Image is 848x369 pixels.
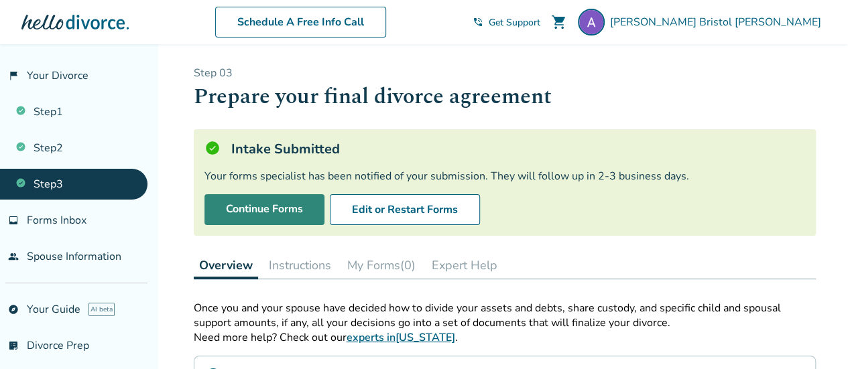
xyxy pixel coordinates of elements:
span: list_alt_check [8,340,19,351]
span: Get Support [489,16,540,29]
p: Step 0 3 [194,66,816,80]
a: experts in[US_STATE] [347,330,455,345]
div: Once you and your spouse have decided how to divide your assets and debts, share custody, and spe... [194,301,816,330]
span: [PERSON_NAME] Bristol [PERSON_NAME] [610,15,827,29]
span: phone_in_talk [473,17,483,27]
span: inbox [8,215,19,226]
button: Overview [194,252,258,279]
a: Continue Forms [204,194,324,225]
span: AI beta [88,303,115,316]
button: Edit or Restart Forms [330,194,480,225]
p: Need more help? Check out our . [194,330,816,345]
span: shopping_cart [551,14,567,30]
button: My Forms(0) [342,252,421,279]
button: Expert Help [426,252,503,279]
span: flag_2 [8,70,19,81]
h1: Prepare your final divorce agreement [194,80,816,113]
span: explore [8,304,19,315]
span: people [8,251,19,262]
img: Amy Bristol [578,9,605,35]
a: Schedule A Free Info Call [215,7,386,38]
a: phone_in_talkGet Support [473,16,540,29]
h5: Intake Submitted [231,140,340,158]
span: Forms Inbox [27,213,86,228]
button: Instructions [263,252,337,279]
div: Your forms specialist has been notified of your submission. They will follow up in 2-3 business d... [204,169,805,183]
